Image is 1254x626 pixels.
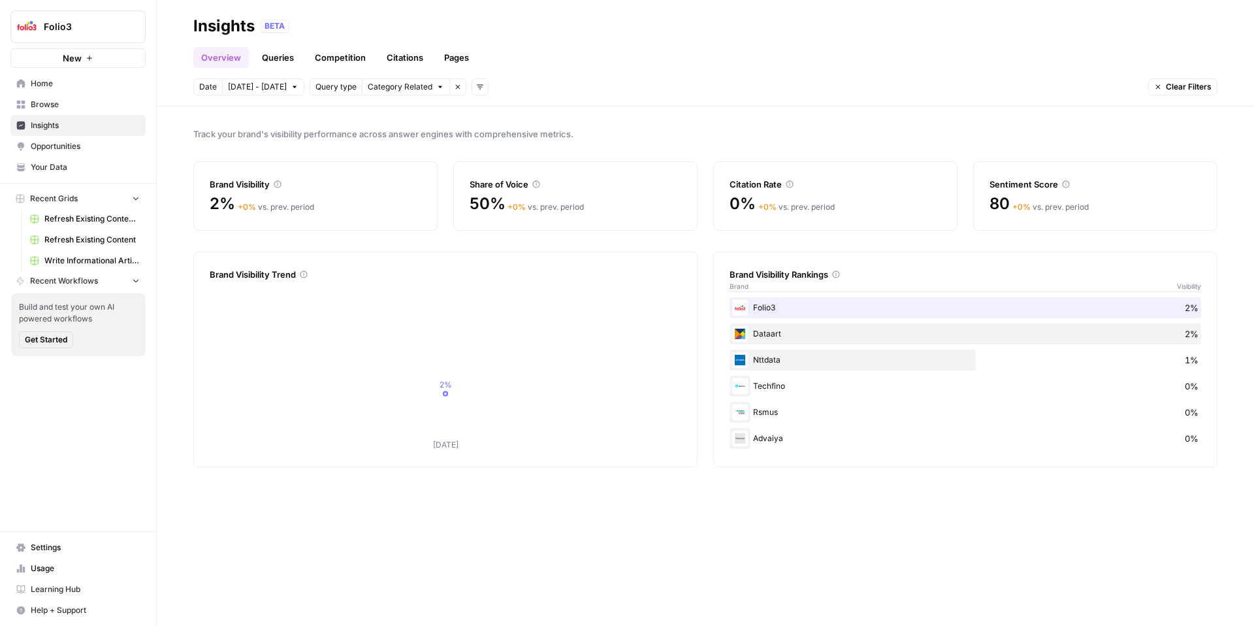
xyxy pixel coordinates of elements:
span: 80 [989,193,1010,214]
span: Clear Filters [1166,81,1212,93]
img: eh72z1wtc5r8a676idt75r9qmg05 [732,352,748,368]
a: Opportunities [10,136,146,157]
span: 50% [470,193,505,214]
span: Folio3 [44,20,123,33]
button: Recent Grids [10,189,146,208]
span: + 0 % [507,202,526,212]
a: Pages [436,47,477,68]
span: Build and test your own AI powered workflows [19,301,138,325]
div: Insights [193,16,255,37]
a: Overview [193,47,249,68]
span: Get Started [25,334,67,346]
a: Refresh Existing Content [24,229,146,250]
span: 2% [1185,327,1198,340]
img: if4gtgwv9xaepfillkbtsit4cl6z [732,300,748,316]
div: Share of Voice [470,178,681,191]
span: Brand [730,281,748,291]
div: Brand Visibility [210,178,421,191]
button: Get Started [19,331,73,348]
span: Query type [315,81,357,93]
img: uya5dqvqmpypllkpdutlcott2xp6 [732,404,748,420]
div: Sentiment Score [989,178,1201,191]
div: vs. prev. period [758,201,835,213]
a: Home [10,73,146,94]
a: Settings [10,537,146,558]
button: Clear Filters [1148,78,1217,95]
span: Track your brand's visibility performance across answer engines with comprehensive metrics. [193,127,1217,140]
span: + 0 % [1012,202,1031,212]
button: [DATE] - [DATE] [222,78,304,95]
div: Techfino [730,376,1201,397]
span: Date [199,81,217,93]
span: Settings [31,542,140,553]
span: Help + Support [31,604,140,616]
span: + 0 % [758,202,777,212]
span: Refresh Existing Content [44,234,140,246]
span: Learning Hub [31,584,140,595]
div: Rsmus [730,402,1201,423]
img: i01aqx08lcgfzefaaup9o3abc8ws [732,326,748,342]
div: Advaiya [730,428,1201,449]
span: Write Informational Article [44,255,140,267]
span: Refresh Existing Content - Prime [44,213,140,225]
button: Help + Support [10,600,146,621]
div: Dataart [730,323,1201,344]
img: Folio3 Logo [15,15,39,39]
span: Recent Workflows [30,275,98,287]
span: [DATE] - [DATE] [228,81,287,93]
tspan: [DATE] [433,440,458,450]
div: vs. prev. period [1012,201,1089,213]
span: New [63,52,82,65]
div: Folio3 [730,297,1201,318]
span: Usage [31,563,140,574]
div: Citation Rate [730,178,941,191]
span: 2% [210,193,235,214]
a: Write Informational Article [24,250,146,271]
button: Recent Workflows [10,271,146,291]
span: 2% [1185,301,1198,314]
a: Usage [10,558,146,579]
span: 0% [1185,380,1198,393]
button: New [10,48,146,68]
img: t8xv8jm80kpw5p4v44izaj76wvf9 [732,431,748,446]
a: Insights [10,115,146,136]
span: Category Related [368,81,432,93]
span: 0% [1185,406,1198,419]
a: Competition [307,47,374,68]
div: Brand Visibility Trend [210,268,681,281]
a: Refresh Existing Content - Prime [24,208,146,229]
span: 0% [730,193,756,214]
span: Browse [31,99,140,110]
a: Queries [254,47,302,68]
div: vs. prev. period [238,201,314,213]
a: Learning Hub [10,579,146,600]
div: Brand Visibility Rankings [730,268,1201,281]
span: + 0 % [238,202,256,212]
div: Nttdata [730,350,1201,371]
span: Visibility [1177,281,1201,291]
a: Citations [379,47,431,68]
span: Home [31,78,140,90]
span: Your Data [31,161,140,173]
span: Opportunities [31,140,140,152]
div: BETA [260,20,289,33]
span: 0% [1185,432,1198,445]
img: co33m1tfxwqzhyn46dond3dy4v5v [732,378,748,394]
div: vs. prev. period [507,201,584,213]
span: Recent Grids [30,193,78,205]
a: Browse [10,94,146,115]
button: Category Related [362,78,449,95]
span: 1% [1185,354,1198,367]
tspan: 2% [440,380,452,389]
span: Insights [31,120,140,131]
a: Your Data [10,157,146,178]
button: Workspace: Folio3 [10,10,146,43]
